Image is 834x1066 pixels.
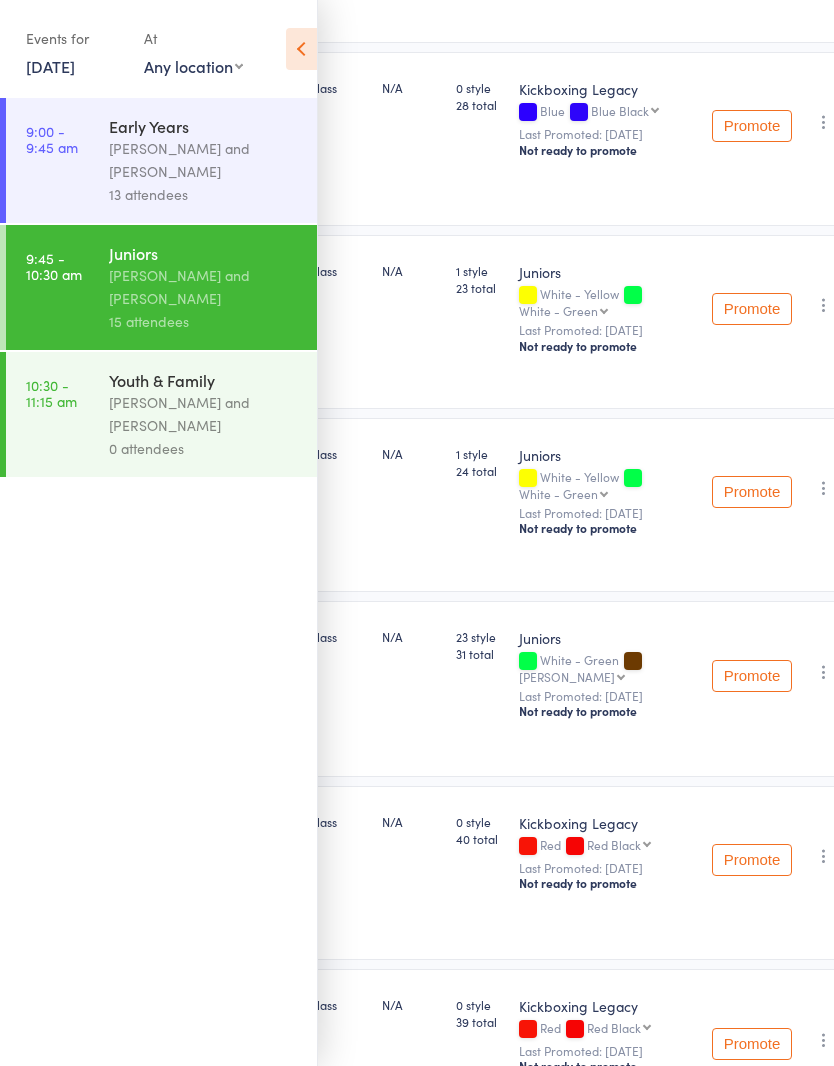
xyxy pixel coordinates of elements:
[109,115,300,137] div: Early Years
[456,279,503,296] span: 23 total
[712,293,792,325] button: Promote
[382,813,440,830] div: N/A
[26,123,78,155] time: 9:00 - 9:45 am
[6,352,317,477] a: 10:30 -11:15 amYouth & Family[PERSON_NAME] and [PERSON_NAME]0 attendees
[519,338,696,354] div: Not ready to promote
[519,127,696,141] small: Last Promoted: [DATE]
[456,1013,503,1030] span: 39 total
[712,660,792,692] button: Promote
[456,462,503,479] span: 24 total
[519,506,696,520] small: Last Promoted: [DATE]
[109,310,300,333] div: 15 attendees
[519,628,696,648] div: Juniors
[519,304,598,317] div: White - Green
[109,242,300,264] div: Juniors
[109,369,300,391] div: Youth & Family
[456,813,503,830] span: 0 style
[382,262,440,279] div: N/A
[109,437,300,460] div: 0 attendees
[382,79,440,96] div: N/A
[519,104,696,121] div: Blue
[519,487,598,500] div: White - Green
[109,391,300,437] div: [PERSON_NAME] and [PERSON_NAME]
[456,996,503,1013] span: 0 style
[26,250,82,282] time: 9:45 - 10:30 am
[519,142,696,158] div: Not ready to promote
[587,838,641,851] div: Red Black
[456,445,503,462] span: 1 style
[456,645,503,662] span: 31 total
[109,183,300,206] div: 13 attendees
[519,838,696,855] div: Red
[519,875,696,891] div: Not ready to promote
[519,287,696,317] div: White - Yellow
[382,628,440,645] div: N/A
[456,628,503,645] span: 23 style
[26,55,75,77] a: [DATE]
[382,996,440,1013] div: N/A
[519,79,696,99] div: Kickboxing Legacy
[591,104,649,117] div: Blue Black
[6,225,317,350] a: 9:45 -10:30 amJuniors[PERSON_NAME] and [PERSON_NAME]15 attendees
[456,830,503,847] span: 40 total
[109,137,300,183] div: [PERSON_NAME] and [PERSON_NAME]
[26,22,124,55] div: Events for
[519,323,696,337] small: Last Promoted: [DATE]
[519,1021,696,1038] div: Red
[26,377,77,409] time: 10:30 - 11:15 am
[456,262,503,279] span: 1 style
[6,98,317,223] a: 9:00 -9:45 amEarly Years[PERSON_NAME] and [PERSON_NAME]13 attendees
[456,79,503,96] span: 0 style
[519,670,615,683] div: [PERSON_NAME]
[519,813,696,833] div: Kickboxing Legacy
[712,110,792,142] button: Promote
[519,520,696,536] div: Not ready to promote
[519,703,696,719] div: Not ready to promote
[519,1044,696,1058] small: Last Promoted: [DATE]
[456,96,503,113] span: 28 total
[587,1021,641,1034] div: Red Black
[382,445,440,462] div: N/A
[519,996,696,1016] div: Kickboxing Legacy
[109,264,300,310] div: [PERSON_NAME] and [PERSON_NAME]
[519,445,696,465] div: Juniors
[519,470,696,500] div: White - Yellow
[144,22,243,55] div: At
[519,689,696,703] small: Last Promoted: [DATE]
[712,1028,792,1060] button: Promote
[712,476,792,508] button: Promote
[519,262,696,282] div: Juniors
[519,861,696,875] small: Last Promoted: [DATE]
[712,844,792,876] button: Promote
[144,55,243,77] div: Any location
[519,653,696,683] div: White - Green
